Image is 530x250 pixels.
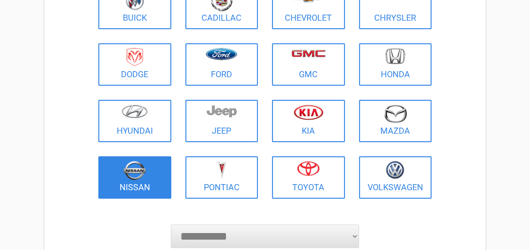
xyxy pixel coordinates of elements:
[384,105,407,123] img: mazda
[272,43,345,86] a: GMC
[291,49,326,57] img: gmc
[121,105,148,118] img: hyundai
[123,161,146,180] img: nissan
[386,161,404,179] img: volkswagen
[294,105,323,120] img: kia
[127,48,143,66] img: dodge
[272,100,345,142] a: Kia
[359,156,432,199] a: Volkswagen
[217,161,226,179] img: pontiac
[206,48,237,60] img: ford
[185,100,258,142] a: Jeep
[272,156,345,199] a: Toyota
[98,100,171,142] a: Hyundai
[359,43,432,86] a: Honda
[207,105,237,118] img: jeep
[185,156,258,199] a: Pontiac
[98,43,171,86] a: Dodge
[385,48,405,65] img: honda
[359,100,432,142] a: Mazda
[185,43,258,86] a: Ford
[297,161,320,176] img: toyota
[98,156,171,199] a: Nissan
